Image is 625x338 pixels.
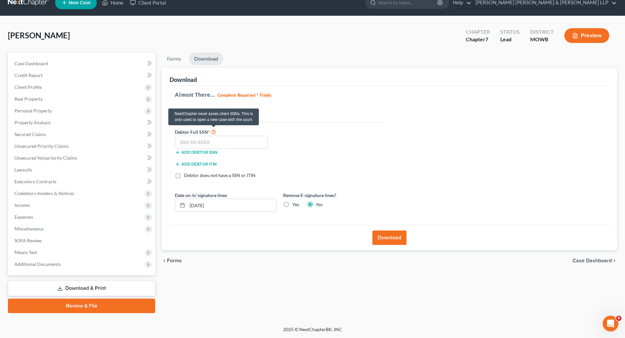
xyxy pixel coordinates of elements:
[612,258,617,263] i: chevron_right
[530,36,554,43] div: MOWB
[14,108,52,113] span: Personal Property
[530,28,554,36] div: District
[14,143,69,149] span: Unsecured Priority Claims
[8,30,70,40] span: [PERSON_NAME]
[175,162,217,167] button: Add debtor ITIN
[14,131,46,137] span: Secured Claims
[485,36,488,42] span: 7
[573,258,617,263] a: Case Dashboard chevron_right
[14,179,56,184] span: Executory Contracts
[9,152,155,164] a: Unsecured Nonpriority Claims
[9,70,155,81] a: Credit Report
[9,164,155,176] a: Lawsuits
[172,128,280,136] label: Debtor Full SSN
[14,226,44,231] span: Miscellaneous
[8,281,155,296] a: Download & Print
[9,235,155,247] a: SOFA Review
[14,155,77,161] span: Unsecured Nonpriority Claims
[167,258,182,263] span: Forms
[316,201,323,208] label: No
[603,316,618,331] iframe: Intercom live chat
[9,129,155,140] a: Secured Claims
[14,96,43,102] span: Real Property
[9,58,155,70] a: Case Dashboard
[175,91,604,99] h5: Almost There...
[175,192,227,199] label: Date on /s/ signature lines
[292,201,299,208] label: Yes
[162,52,186,65] a: Forms
[14,61,48,66] span: Case Dashboard
[14,261,61,267] span: Additional Documents
[14,72,43,78] span: Credit Report
[9,176,155,188] a: Executory Contracts
[466,36,490,43] div: Chapter
[500,28,520,36] div: Status
[175,150,217,155] button: Add debtor SSN
[14,214,33,220] span: Expenses
[170,76,197,84] div: Download
[8,299,155,313] a: Review & File
[14,167,32,172] span: Lawsuits
[9,117,155,129] a: Property Analysis
[564,28,609,43] button: Preview
[14,190,74,196] span: Codebtors Insiders & Notices
[466,28,490,36] div: Chapter
[14,238,42,243] span: SOFA Review
[162,258,167,263] i: chevron_left
[573,258,612,263] span: Case Dashboard
[9,140,155,152] a: Unsecured Priority Claims
[14,249,37,255] span: Means Test
[162,258,191,263] button: chevron_left Forms
[189,52,223,65] a: Download
[184,172,256,179] label: Debtor does not have a SSN or ITIN
[69,0,91,5] span: New Case
[175,136,268,149] input: XXX-XX-XXXX
[500,36,520,43] div: Lead
[126,326,500,338] div: 2025 © NextChapterBK, INC
[616,316,621,321] span: 8
[14,84,42,90] span: Client Profile
[372,230,406,245] button: Download
[218,92,272,98] strong: Complete Required * Fields
[187,199,276,211] input: MM/DD/YYYY
[14,120,51,125] span: Property Analysis
[175,114,385,123] h5: Debtor Information
[168,109,259,125] div: NextChapter never saves client SSNs. This is only used to open a new case with the court.
[283,192,385,199] label: Remove E-signature lines?
[14,202,30,208] span: Income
